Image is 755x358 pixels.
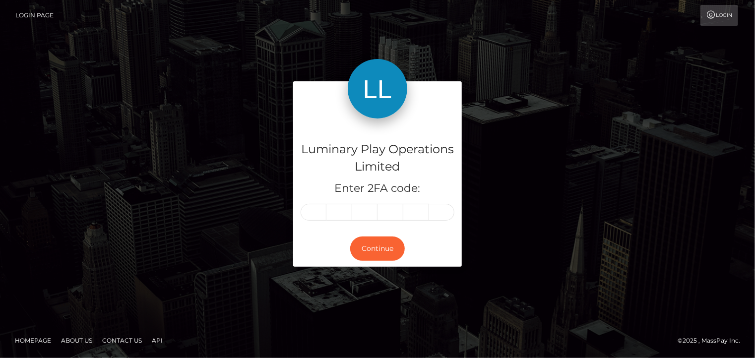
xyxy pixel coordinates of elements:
a: Login Page [15,5,54,26]
div: © 2025 , MassPay Inc. [678,335,748,346]
a: API [148,333,167,348]
a: Homepage [11,333,55,348]
a: Contact Us [98,333,146,348]
button: Continue [350,237,405,261]
a: Login [700,5,738,26]
h5: Enter 2FA code: [301,181,454,196]
img: Luminary Play Operations Limited [348,59,407,119]
h4: Luminary Play Operations Limited [301,141,454,176]
a: About Us [57,333,96,348]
